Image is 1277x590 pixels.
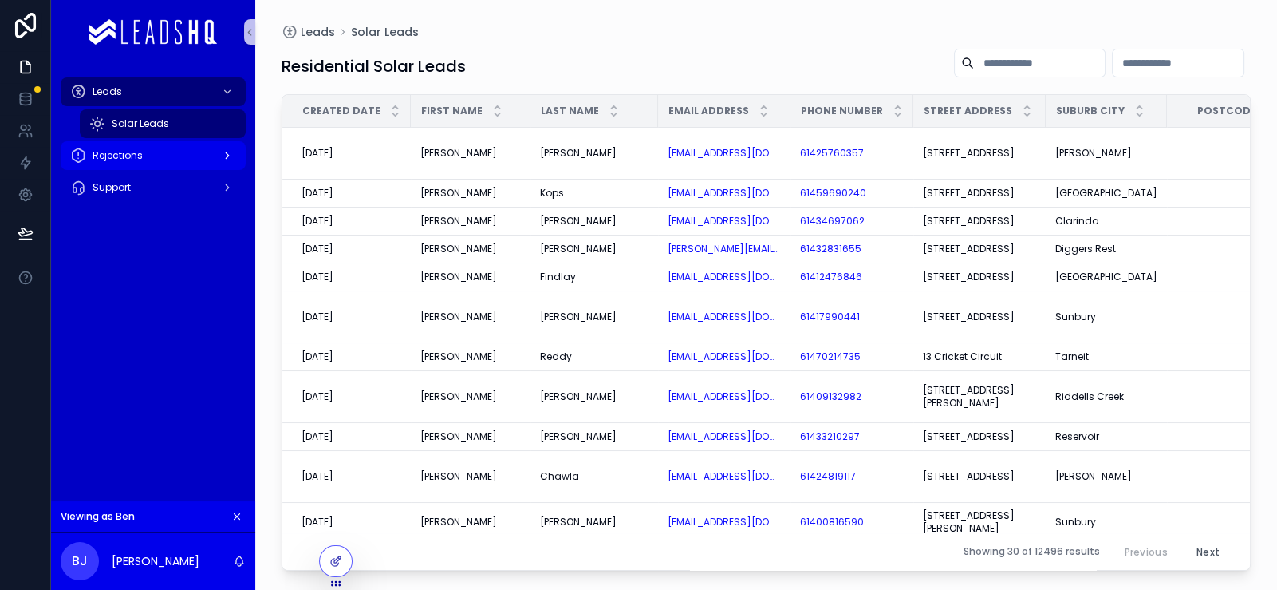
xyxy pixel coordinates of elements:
span: Solar Leads [351,24,419,40]
a: [EMAIL_ADDRESS][DOMAIN_NAME] [668,187,781,200]
a: [STREET_ADDRESS] [923,243,1036,255]
a: 3,431 [1176,390,1277,403]
a: [DATE] [302,187,401,200]
a: [PERSON_NAME] [420,187,521,200]
a: [PERSON_NAME] [540,516,648,529]
span: Tarneit [1055,350,1089,363]
a: [PERSON_NAME] [540,215,648,228]
a: 3,169 [1176,215,1277,228]
span: Reservoir [1055,430,1099,443]
a: 61425760357 [800,147,864,160]
a: 3,427 [1176,243,1277,255]
a: Diggers Rest [1055,243,1157,255]
p: [PERSON_NAME] [112,553,199,569]
a: [STREET_ADDRESS] [923,187,1036,200]
a: [EMAIL_ADDRESS][DOMAIN_NAME] [668,390,781,403]
a: [PERSON_NAME] [420,390,521,403]
div: scrollable content [51,64,255,228]
a: [PERSON_NAME] [540,430,648,443]
span: 3,429 [1176,516,1277,529]
a: [DATE] [302,215,401,228]
a: 61470214735 [800,350,904,363]
a: 3,029 [1176,350,1277,363]
a: 61409132982 [800,390,904,403]
span: Email Address [668,105,749,117]
a: 3,804 [1176,147,1277,160]
span: [PERSON_NAME] [420,215,497,228]
span: [PERSON_NAME] [420,147,497,160]
span: [PERSON_NAME] [420,271,497,283]
span: [DATE] [302,430,333,443]
span: [DATE] [302,187,333,200]
span: [PERSON_NAME] [540,390,617,403]
span: [PERSON_NAME] [420,470,497,483]
span: 3,159 [1176,187,1277,200]
a: [EMAIL_ADDRESS][DOMAIN_NAME] [668,430,781,443]
a: [STREET_ADDRESS] [923,271,1036,283]
a: [DATE] [302,470,401,483]
a: 61459690240 [800,187,866,200]
span: [PERSON_NAME] [540,215,617,228]
a: [EMAIL_ADDRESS][DOMAIN_NAME] [668,215,781,228]
img: App logo [89,19,217,45]
span: [DATE] [302,215,333,228]
a: Reservoir [1055,430,1157,443]
span: Leads [301,24,335,40]
span: [STREET_ADDRESS] [923,215,1015,228]
span: Clarinda [1055,215,1099,228]
a: [EMAIL_ADDRESS][DOMAIN_NAME] [668,271,781,283]
span: Last Name [541,105,599,117]
a: [EMAIL_ADDRESS][DOMAIN_NAME] [668,147,781,160]
a: [STREET_ADDRESS][PERSON_NAME] [923,509,1036,535]
a: [PERSON_NAME] [420,215,521,228]
a: 61433210297 [800,430,860,443]
a: 61433210297 [800,430,904,443]
span: [PERSON_NAME] [540,243,617,255]
a: [STREET_ADDRESS] [923,470,1036,483]
span: 3,804 [1176,470,1277,483]
a: Sunbury [1055,311,1157,323]
a: Solar Leads [80,109,246,138]
span: 3,016 [1176,271,1277,283]
a: [PERSON_NAME][EMAIL_ADDRESS][DOMAIN_NAME] [668,243,781,255]
a: [PERSON_NAME] [420,243,521,255]
a: [GEOGRAPHIC_DATA] [1055,271,1157,283]
span: [DATE] [302,470,333,483]
span: [PERSON_NAME] [420,243,497,255]
a: 61470214735 [800,350,861,363]
a: 61425760357 [800,147,904,160]
a: 61432831655 [800,243,861,255]
a: Chawla [540,470,648,483]
span: Chawla [540,470,579,483]
a: [STREET_ADDRESS] [923,147,1036,160]
span: [STREET_ADDRESS][PERSON_NAME] [923,384,1036,410]
span: [PERSON_NAME] [540,430,617,443]
a: [PERSON_NAME] [420,430,521,443]
a: [DATE] [302,243,401,255]
a: Tarneit [1055,350,1157,363]
span: 3,073 [1176,430,1277,443]
a: [PERSON_NAME] [420,271,521,283]
a: [EMAIL_ADDRESS][DOMAIN_NAME] [668,516,781,529]
span: Sunbury [1055,311,1096,323]
a: [PERSON_NAME] [540,243,648,255]
a: Rejections [61,141,246,170]
span: [PERSON_NAME] [540,516,617,529]
a: [EMAIL_ADDRESS][DOMAIN_NAME] [668,470,781,483]
span: Kops [540,187,564,200]
span: Solar Leads [112,117,169,130]
a: 61459690240 [800,187,904,200]
a: Support [61,173,246,202]
a: 3,429 [1176,311,1277,323]
a: [PERSON_NAME] [540,311,648,323]
span: Rejections [93,149,143,162]
span: Reddy [540,350,572,363]
a: 61424819117 [800,470,904,483]
span: Sunbury [1055,516,1096,529]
